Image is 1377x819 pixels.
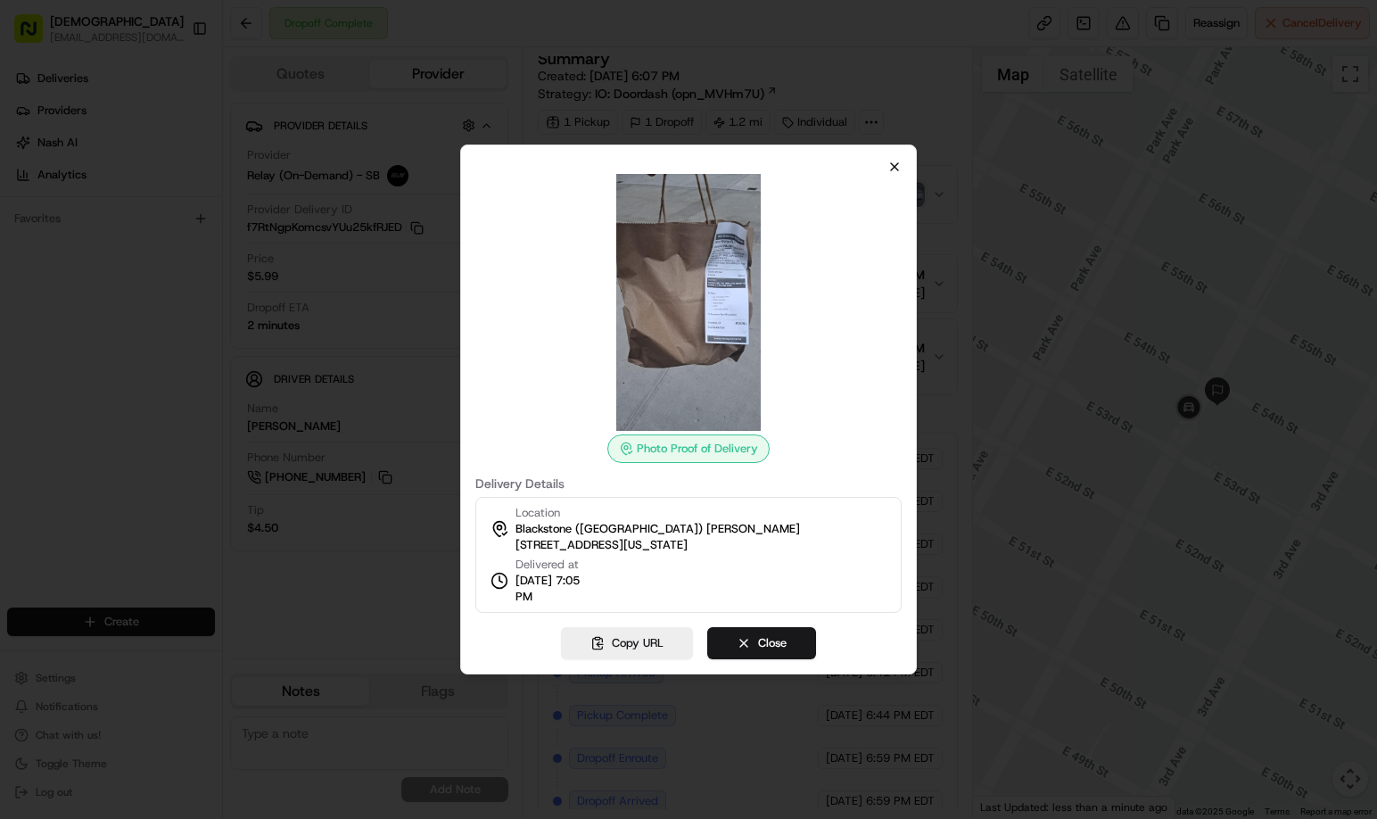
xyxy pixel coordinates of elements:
span: Delivered at [515,557,598,573]
div: Start new chat [61,170,293,188]
span: API Documentation [169,259,286,277]
span: Blackstone ([GEOGRAPHIC_DATA]) [PERSON_NAME] [515,521,800,537]
a: 💻API Documentation [144,252,293,284]
span: Location [515,505,560,521]
div: 📗 [18,261,32,275]
img: Nash [18,18,54,54]
div: We're available if you need us! [61,188,226,203]
button: Copy URL [561,627,693,659]
a: Powered byPylon [126,302,216,316]
button: Start new chat [303,176,325,197]
a: 📗Knowledge Base [11,252,144,284]
div: 💻 [151,261,165,275]
label: Delivery Details [475,477,902,490]
button: Close [707,627,816,659]
div: Photo Proof of Delivery [607,434,770,463]
span: [DATE] 7:05 PM [515,573,598,605]
img: 1736555255976-a54dd68f-1ca7-489b-9aae-adbdc363a1c4 [18,170,50,203]
span: Pylon [177,302,216,316]
img: photo_proof_of_delivery image [560,174,817,431]
input: Clear [46,115,294,134]
span: Knowledge Base [36,259,136,277]
span: [STREET_ADDRESS][US_STATE] [515,537,688,553]
p: Welcome 👋 [18,71,325,100]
